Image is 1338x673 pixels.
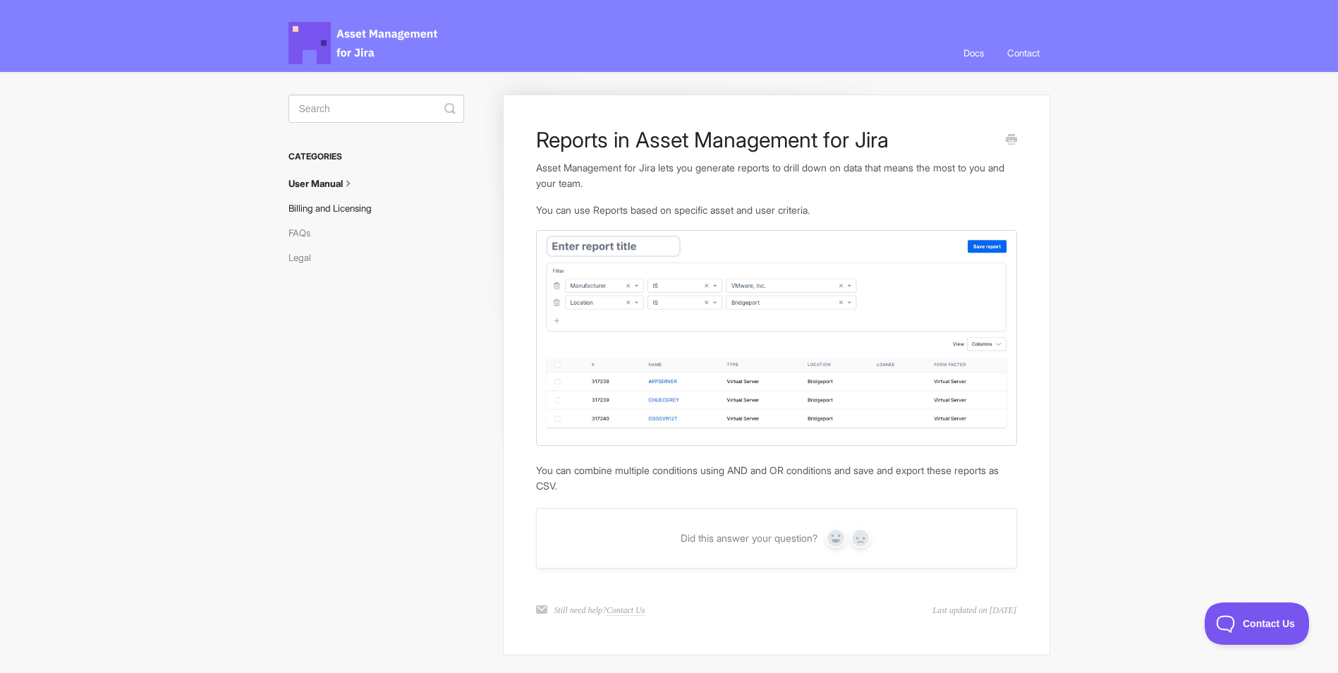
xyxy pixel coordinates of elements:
input: Search [288,95,464,123]
a: Legal [288,246,322,269]
a: Print this Article [1006,133,1017,148]
iframe: Toggle Customer Support [1205,602,1310,645]
a: Billing and Licensing [288,197,382,219]
a: Docs [953,34,995,72]
span: Did this answer your question? [681,532,817,545]
p: You can combine multiple conditions using AND and OR conditions and save and export these reports... [536,463,1016,493]
a: Contact Us [607,605,645,616]
a: Contact [997,34,1050,72]
h1: Reports in Asset Management for Jira [536,127,995,152]
p: Still need help? [554,604,645,617]
p: You can use Reports based on specific asset and user criteria. [536,202,1016,218]
img: file-11tf7mQyus.png [536,230,1016,446]
span: Asset Management for Jira Docs [288,22,439,64]
p: Asset Management for Jira lets you generate reports to drill down on data that means the most to ... [536,160,1016,190]
a: FAQs [288,222,321,244]
time: Last updated on [DATE] [932,604,1016,617]
a: User Manual [288,172,366,195]
h3: Categories [288,144,464,169]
